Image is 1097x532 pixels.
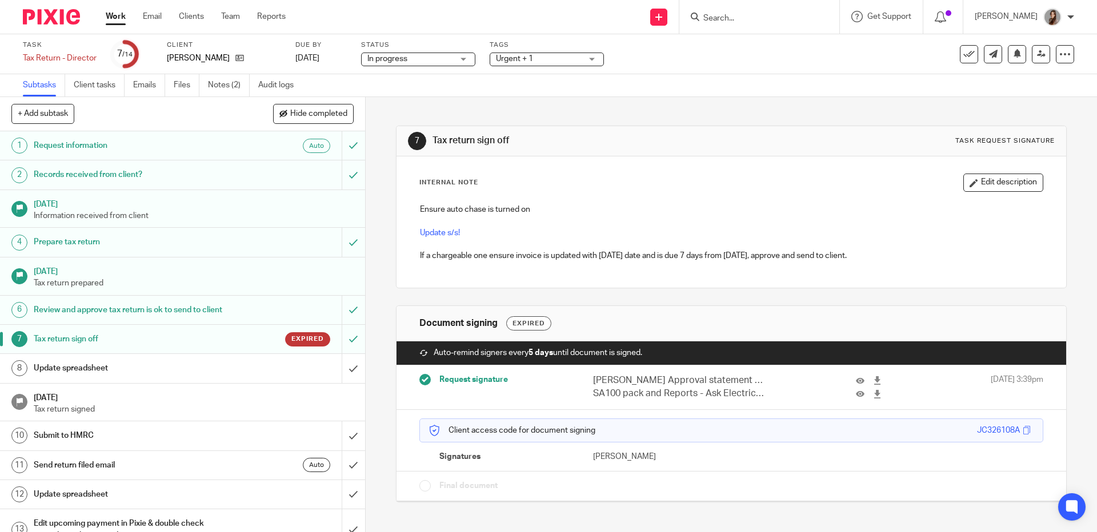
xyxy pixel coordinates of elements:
[34,233,231,251] h1: Prepare tax return
[34,137,231,154] h1: Request information
[11,428,27,444] div: 10
[11,235,27,251] div: 4
[11,486,27,502] div: 12
[11,360,27,376] div: 8
[34,389,354,404] h1: [DATE]
[593,451,731,462] p: [PERSON_NAME]
[1043,8,1062,26] img: 22.png
[258,74,302,96] a: Audit logs
[167,41,281,50] label: Client
[702,14,805,24] input: Search
[133,74,165,96] a: Emails
[303,458,330,472] div: Auto
[593,374,766,387] p: [PERSON_NAME] Approval statement SA.docx
[11,167,27,183] div: 2
[439,374,508,385] span: Request signature
[420,229,460,237] a: Update s/s!
[143,11,162,22] a: Email
[257,11,286,22] a: Reports
[11,331,27,347] div: 7
[11,457,27,473] div: 11
[34,404,354,415] p: Tax return signed
[221,11,240,22] a: Team
[419,317,498,329] h1: Document signing
[867,13,911,21] span: Get Support
[11,138,27,154] div: 1
[439,451,481,462] span: Signatures
[361,41,475,50] label: Status
[34,486,231,503] h1: Update spreadsheet
[34,277,354,289] p: Tax return prepared
[34,457,231,474] h1: Send return filed email
[963,174,1043,192] button: Edit description
[977,425,1020,436] div: JC326108A
[290,110,347,119] span: Hide completed
[11,104,74,123] button: + Add subtask
[23,9,80,25] img: Pixie
[208,74,250,96] a: Notes (2)
[106,11,126,22] a: Work
[74,74,125,96] a: Client tasks
[408,132,426,150] div: 7
[433,135,756,147] h1: Tax return sign off
[34,427,231,444] h1: Submit to HMRC
[122,51,133,58] small: /14
[34,263,354,277] h1: [DATE]
[34,166,231,183] h1: Records received from client?
[23,41,97,50] label: Task
[429,425,595,436] p: Client access code for document signing
[506,316,551,331] div: Expired
[11,302,27,318] div: 6
[529,349,553,357] strong: 5 days
[291,334,324,344] span: Expired
[420,204,1042,215] p: Ensure auto chase is turned on
[34,360,231,377] h1: Update spreadsheet
[34,210,354,221] p: Information received from client
[117,47,133,61] div: 7
[295,54,319,62] span: [DATE]
[167,53,230,64] p: [PERSON_NAME]
[295,41,347,50] label: Due by
[496,55,533,63] span: Urgent + 1
[955,136,1055,146] div: Task request signature
[23,74,65,96] a: Subtasks
[593,387,766,400] p: SA100 pack and Reports - Ask Electrical - 2025 (1).pdf
[991,374,1043,401] span: [DATE] 3:39pm
[174,74,199,96] a: Files
[303,139,330,153] div: Auto
[273,104,354,123] button: Hide completed
[23,53,97,64] div: Tax Return - Director
[434,347,642,358] span: Auto-remind signers every until document is signed.
[975,11,1038,22] p: [PERSON_NAME]
[367,55,407,63] span: In progress
[439,480,498,491] span: Final document
[34,331,231,348] h1: Tax return sign off
[34,196,354,210] h1: [DATE]
[179,11,204,22] a: Clients
[490,41,604,50] label: Tags
[419,178,478,187] p: Internal Note
[420,250,1042,261] p: If a chargeable one ensure invoice is updated with [DATE] date and is due 7 days from [DATE], app...
[34,301,231,319] h1: Review and approve tax return is ok to send to client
